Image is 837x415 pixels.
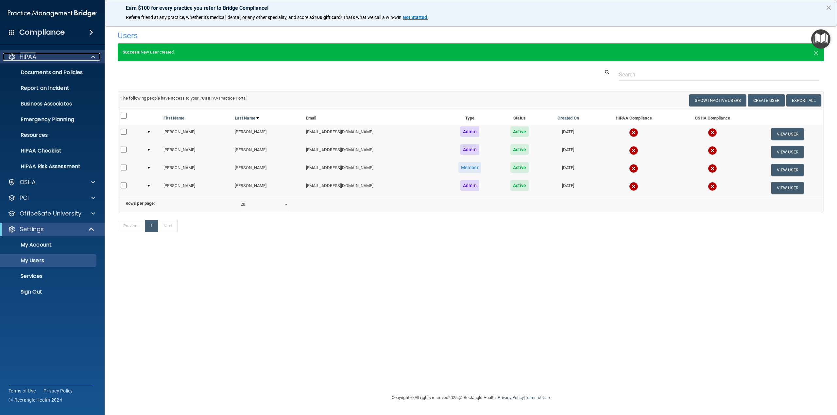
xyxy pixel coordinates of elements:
[443,109,497,125] th: Type
[619,69,819,81] input: Search
[161,179,232,197] td: [PERSON_NAME]
[826,2,832,13] button: Close
[303,179,443,197] td: [EMAIL_ADDRESS][DOMAIN_NAME]
[4,69,94,76] p: Documents and Policies
[161,125,232,143] td: [PERSON_NAME]
[771,146,804,158] button: View User
[708,146,717,155] img: cross.ca9f0e7f.svg
[510,144,529,155] span: Active
[121,96,247,101] span: The following people have access to your PCIHIPAA Practice Portal
[460,126,479,137] span: Admin
[8,210,95,217] a: OfficeSafe University
[629,146,638,155] img: cross.ca9f0e7f.svg
[8,7,97,20] img: PMB logo
[542,161,594,179] td: [DATE]
[510,180,529,191] span: Active
[8,194,95,202] a: PCI
[20,53,36,61] p: HIPAA
[19,28,65,37] h4: Compliance
[4,101,94,107] p: Business Associates
[708,164,717,173] img: cross.ca9f0e7f.svg
[4,289,94,295] p: Sign Out
[126,201,155,206] b: Rows per page:
[232,179,303,197] td: [PERSON_NAME]
[20,210,81,217] p: OfficeSafe University
[8,178,95,186] a: OSHA
[542,179,594,197] td: [DATE]
[813,46,819,59] span: ×
[232,161,303,179] td: [PERSON_NAME]
[126,15,312,20] span: Refer a friend at any practice, whether it's medical, dental, or any other speciality, and score a
[126,5,816,11] p: Earn $100 for every practice you refer to Bridge Compliance!
[303,143,443,161] td: [EMAIL_ADDRESS][DOMAIN_NAME]
[4,273,94,279] p: Services
[811,29,830,49] button: Open Resource Center
[9,397,62,403] span: Ⓒ Rectangle Health 2024
[542,143,594,161] td: [DATE]
[118,220,145,232] a: Previous
[145,220,158,232] a: 1
[525,395,550,400] a: Terms of Use
[303,109,443,125] th: Email
[510,162,529,173] span: Active
[235,114,259,122] a: Last Name
[163,114,184,122] a: First Name
[9,388,36,394] a: Terms of Use
[4,85,94,91] p: Report an Incident
[557,114,579,122] a: Created On
[20,178,36,186] p: OSHA
[771,164,804,176] button: View User
[232,143,303,161] td: [PERSON_NAME]
[158,220,178,232] a: Next
[403,15,428,20] a: Get Started
[123,50,141,55] strong: Success!
[4,242,94,248] p: My Account
[674,109,751,125] th: OSHA Compliance
[813,48,819,56] button: Close
[4,116,94,123] p: Emergency Planning
[4,148,94,154] p: HIPAA Checklist
[460,180,479,191] span: Admin
[118,43,824,61] div: New user created.
[20,194,29,202] p: PCI
[748,94,785,106] button: Create User
[724,369,829,395] iframe: Drift Widget Chat Controller
[351,387,590,408] div: Copyright © All rights reserved 2025 @ Rectangle Health | |
[629,128,638,137] img: cross.ca9f0e7f.svg
[403,15,427,20] strong: Get Started
[303,161,443,179] td: [EMAIL_ADDRESS][DOMAIN_NAME]
[8,53,95,61] a: HIPAA
[497,109,542,125] th: Status
[161,143,232,161] td: [PERSON_NAME]
[161,161,232,179] td: [PERSON_NAME]
[708,128,717,137] img: cross.ca9f0e7f.svg
[341,15,403,20] span: ! That's what we call a win-win.
[4,257,94,264] p: My Users
[43,388,73,394] a: Privacy Policy
[20,225,44,233] p: Settings
[629,164,638,173] img: cross.ca9f0e7f.svg
[786,94,821,106] a: Export All
[542,125,594,143] td: [DATE]
[771,128,804,140] button: View User
[458,162,481,173] span: Member
[771,182,804,194] button: View User
[4,163,94,170] p: HIPAA Risk Assessment
[708,182,717,191] img: cross.ca9f0e7f.svg
[498,395,523,400] a: Privacy Policy
[118,31,526,40] h4: Users
[689,94,746,106] button: Show Inactive Users
[4,132,94,138] p: Resources
[460,144,479,155] span: Admin
[629,182,638,191] img: cross.ca9f0e7f.svg
[312,15,341,20] strong: $100 gift card
[510,126,529,137] span: Active
[594,109,674,125] th: HIPAA Compliance
[232,125,303,143] td: [PERSON_NAME]
[8,225,95,233] a: Settings
[303,125,443,143] td: [EMAIL_ADDRESS][DOMAIN_NAME]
